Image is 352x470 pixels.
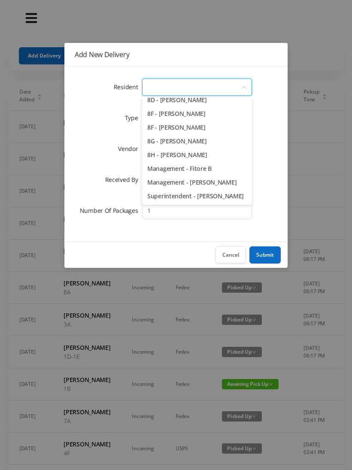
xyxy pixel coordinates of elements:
form: Add New Delivery [75,77,277,221]
li: 8G - [PERSON_NAME] [142,134,252,148]
label: Resident [114,83,143,91]
button: Submit [249,246,281,264]
li: Management - [PERSON_NAME] [142,176,252,189]
li: 8F - [PERSON_NAME] [142,107,252,121]
li: 8H - [PERSON_NAME] [142,148,252,162]
label: Vendor [118,145,142,153]
li: 8D - [PERSON_NAME] [142,93,252,107]
label: Type [125,114,143,122]
label: Received By [105,176,143,184]
button: Cancel [215,246,246,264]
li: 8F - [PERSON_NAME] [142,121,252,134]
i: icon: down [242,85,247,91]
label: Number Of Packages [80,206,143,215]
li: Superintendent - [PERSON_NAME] [142,189,252,203]
div: Add New Delivery [75,50,277,59]
li: Management - Fitore B [142,162,252,176]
